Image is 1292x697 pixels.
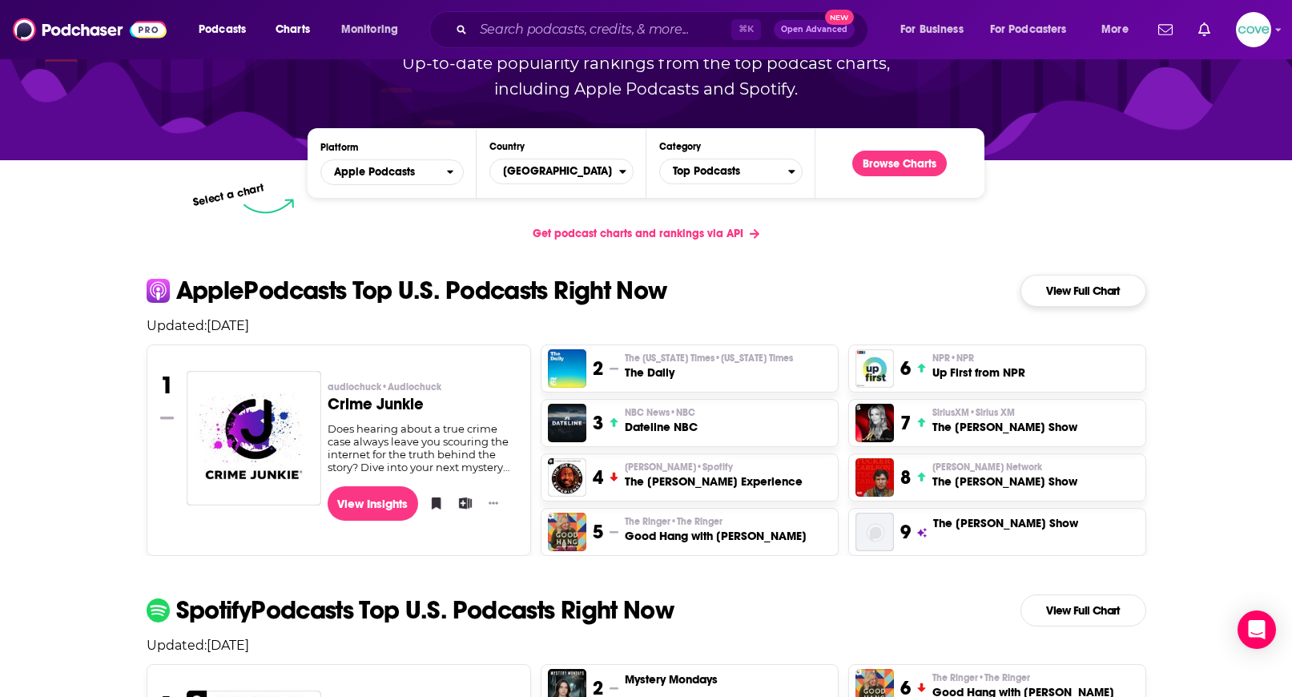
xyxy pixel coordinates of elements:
span: The Ringer [625,515,722,528]
button: open menu [1090,17,1149,42]
span: • Spotify [696,461,733,473]
img: User Profile [1236,12,1271,47]
h3: Good Hang with [PERSON_NAME] [625,528,807,544]
a: View Full Chart [1020,594,1146,626]
p: NPR • NPR [932,352,1025,365]
h3: Up First from NPR [932,365,1025,381]
img: The Daily [548,349,586,388]
span: New [825,10,854,25]
p: NBC News • NBC [625,406,698,419]
span: [PERSON_NAME] Network [932,461,1042,473]
p: SiriusXM • Sirius XM [932,406,1077,419]
p: The Ringer • The Ringer [932,671,1114,684]
button: open menu [889,17,984,42]
img: spotify Icon [147,598,170,622]
span: • NBC [670,407,695,418]
img: Dateline NBC [548,404,586,442]
img: The Ryen Russillo Show [855,513,894,551]
span: • NPR [950,353,974,364]
a: The Joe Rogan Experience [548,458,586,497]
div: Open Intercom Messenger [1238,610,1276,649]
a: Get podcast charts and rankings via API [520,214,772,253]
span: The [US_STATE] Times [625,352,793,365]
p: Select a chart [192,181,266,209]
span: NPR [932,352,974,365]
span: audiochuck [328,381,441,393]
h3: 2 [593,357,603,381]
p: The Ringer • The Ringer [625,515,807,528]
button: Bookmark Podcast [425,491,441,515]
span: • Sirius XM [969,407,1015,418]
p: Tucker Carlson Network [932,461,1077,473]
p: Apple Podcasts Top U.S. Podcasts Right Now [176,278,667,304]
img: The Megyn Kelly Show [855,404,894,442]
a: Charts [265,17,320,42]
h3: The [PERSON_NAME] Show [932,419,1077,435]
span: • The Ringer [670,516,722,527]
span: SiriusXM [932,406,1015,419]
button: open menu [320,159,464,185]
h3: 9 [900,520,911,544]
span: • [US_STATE] Times [714,353,793,364]
p: Updated: [DATE] [134,318,1159,333]
p: Updated: [DATE] [134,638,1159,653]
a: Mystery Mondays [625,671,718,687]
span: Charts [276,18,310,41]
button: Open AdvancedNew [774,20,855,39]
span: Podcasts [199,18,246,41]
div: Search podcasts, credits, & more... [445,11,883,48]
span: The Ringer [932,671,1030,684]
button: Categories [659,159,803,184]
h3: The [PERSON_NAME] Experience [625,473,803,490]
h3: The Daily [625,365,793,381]
button: Show profile menu [1236,12,1271,47]
h3: 6 [900,357,911,381]
h3: The [PERSON_NAME] Show [933,515,1078,531]
input: Search podcasts, credits, & more... [473,17,731,42]
button: Add to List [453,491,469,515]
img: Good Hang with Amy Poehler [548,513,586,551]
h3: The [PERSON_NAME] Show [932,473,1077,490]
span: Logged in as CovePodcast [1236,12,1271,47]
span: Apple Podcasts [334,167,415,178]
p: audiochuck • Audiochuck [328,381,517,393]
a: Show notifications dropdown [1152,16,1179,43]
a: [PERSON_NAME] NetworkThe [PERSON_NAME] Show [932,461,1077,490]
a: Podchaser - Follow, Share and Rate Podcasts [13,14,167,45]
a: NPR•NPRUp First from NPR [932,352,1025,381]
h2: Platforms [320,159,464,185]
img: The Tucker Carlson Show [855,458,894,497]
span: ⌘ K [731,19,761,40]
p: Up-to-date popularity rankings from the top podcast charts, including Apple Podcasts and Spotify. [371,50,922,102]
span: [PERSON_NAME] [625,461,733,473]
h3: 1 [160,371,174,400]
a: NBC News•NBCDateline NBC [625,406,698,435]
img: select arrow [244,199,294,214]
img: Crime Junkie [187,371,321,506]
a: View Insights [328,486,418,521]
h3: Crime Junkie [328,397,517,413]
span: For Podcasters [990,18,1067,41]
span: Open Advanced [781,26,847,34]
a: The Ringer•The RingerGood Hang with [PERSON_NAME] [625,515,807,544]
button: open menu [980,17,1090,42]
img: apple Icon [147,279,170,302]
h3: 8 [900,465,911,490]
a: SiriusXM•Sirius XMThe [PERSON_NAME] Show [932,406,1077,435]
span: For Business [900,18,964,41]
button: Browse Charts [852,151,947,176]
span: Get podcast charts and rankings via API [533,227,743,240]
img: Up First from NPR [855,349,894,388]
